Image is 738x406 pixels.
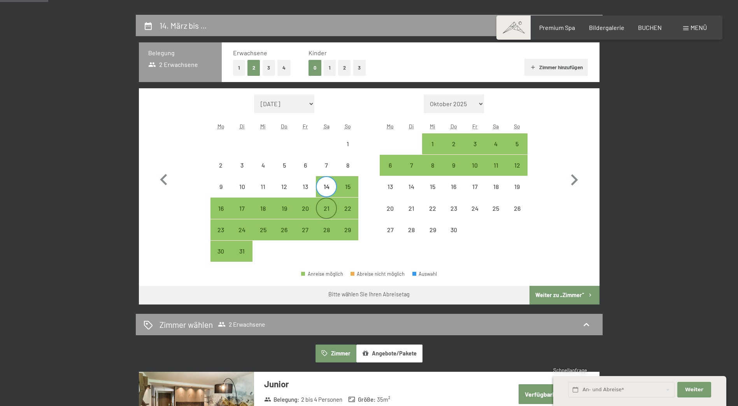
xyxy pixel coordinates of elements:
div: Abreise nicht möglich [231,155,252,176]
div: Abreise möglich [422,133,443,154]
div: Abreise nicht möglich [486,176,507,197]
div: Abreise möglich [316,219,337,240]
div: Sat Apr 04 2026 [486,133,507,154]
div: Abreise möglich [274,198,295,219]
div: Abreise möglich [422,155,443,176]
abbr: Dienstag [409,123,414,129]
div: Abreise nicht möglich [351,271,405,276]
div: Sat Apr 25 2026 [486,198,507,219]
div: Abreise nicht möglich [337,155,358,176]
div: Thu Mar 19 2026 [274,198,295,219]
div: 9 [211,184,231,203]
div: Abreise möglich [252,198,273,219]
span: 2 Erwachsene [148,60,198,69]
div: Auswahl [412,271,437,276]
div: Abreise möglich [401,155,422,176]
div: Tue Mar 24 2026 [231,219,252,240]
div: Fri Apr 03 2026 [464,133,485,154]
div: Mon Mar 30 2026 [210,241,231,262]
div: Thu Mar 26 2026 [274,219,295,240]
div: Tue Apr 14 2026 [401,176,422,197]
div: 24 [232,227,252,246]
div: Abreise nicht möglich [380,219,401,240]
abbr: Samstag [324,123,330,129]
h3: Junior [264,378,496,390]
button: Weiter zu „Zimmer“ [529,286,599,304]
div: 26 [507,205,527,225]
div: Abreise möglich [210,219,231,240]
div: Abreise nicht möglich [295,155,316,176]
button: 2 [338,60,351,76]
div: 22 [423,205,442,225]
div: Sun Mar 08 2026 [337,155,358,176]
div: Sat Mar 14 2026 [316,176,337,197]
abbr: Freitag [472,123,477,129]
div: Abreise möglich [507,155,528,176]
div: 21 [402,205,421,225]
div: 6 [296,162,315,182]
div: Wed Mar 18 2026 [252,198,273,219]
div: Abreise nicht möglich [252,176,273,197]
div: 26 [275,227,294,246]
div: 8 [338,162,357,182]
div: 6 [380,162,400,182]
div: Abreise möglich [252,219,273,240]
div: Sun Apr 26 2026 [507,198,528,219]
div: Bitte wählen Sie Ihren Abreisetag [328,290,410,298]
div: Wed Apr 29 2026 [422,219,443,240]
div: Sat Apr 18 2026 [486,176,507,197]
div: 29 [338,227,357,246]
button: Verfügbarkeit prüfen [519,384,589,404]
div: 22 [338,205,357,225]
div: 10 [465,162,484,182]
div: Abreise möglich [295,219,316,240]
div: Abreise nicht möglich [422,198,443,219]
abbr: Sonntag [345,123,351,129]
div: Abreise nicht möglich [443,198,464,219]
div: Sun Mar 29 2026 [337,219,358,240]
div: Tue Apr 21 2026 [401,198,422,219]
abbr: Sonntag [514,123,520,129]
div: Wed Apr 01 2026 [422,133,443,154]
div: 10 [232,184,252,203]
div: Abreise möglich [316,176,337,197]
div: Abreise nicht möglich [422,219,443,240]
span: Schnellanfrage [553,367,587,373]
div: Abreise möglich [337,176,358,197]
a: BUCHEN [638,24,662,31]
div: Abreise nicht möglich [252,155,273,176]
div: 19 [507,184,527,203]
div: Sun Mar 01 2026 [337,133,358,154]
div: Tue Apr 07 2026 [401,155,422,176]
strong: Belegung : [264,395,300,404]
div: 14 [317,184,336,203]
div: 20 [296,205,315,225]
div: Sun Mar 15 2026 [337,176,358,197]
div: 23 [444,205,463,225]
div: 14 [402,184,421,203]
div: Fri Mar 20 2026 [295,198,316,219]
span: Premium Spa [539,24,575,31]
div: Abreise nicht möglich [337,133,358,154]
button: 1 [233,60,245,76]
div: 30 [211,248,231,268]
div: 21 [317,205,336,225]
strong: Größe : [348,395,375,404]
div: 19 [275,205,294,225]
h2: Zimmer wählen [160,319,213,330]
abbr: Montag [387,123,394,129]
div: Wed Apr 08 2026 [422,155,443,176]
div: 16 [211,205,231,225]
div: 16 [444,184,463,203]
div: Wed Mar 11 2026 [252,176,273,197]
div: 25 [486,205,506,225]
div: Wed Apr 15 2026 [422,176,443,197]
abbr: Donnerstag [281,123,287,129]
button: 0 [309,60,321,76]
div: 25 [253,227,273,246]
div: Abreise nicht möglich [422,176,443,197]
div: Abreise nicht möglich [380,198,401,219]
div: 12 [275,184,294,203]
div: 15 [338,184,357,203]
div: 13 [380,184,400,203]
